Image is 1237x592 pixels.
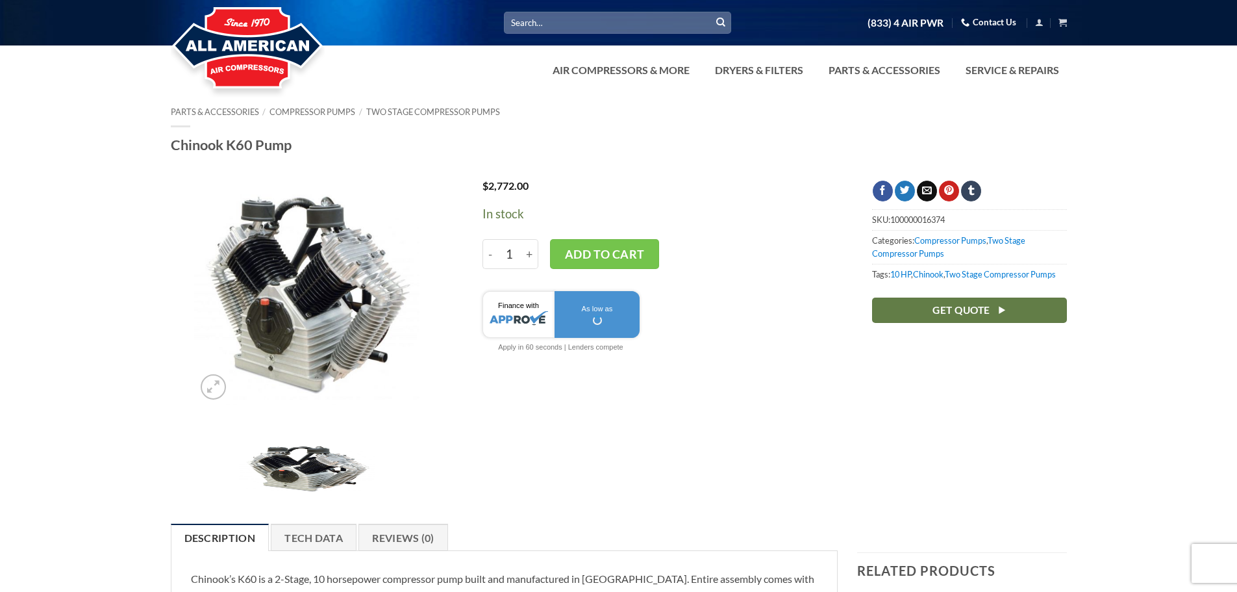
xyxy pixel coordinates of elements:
[366,107,500,117] a: Two Stage Compressor Pumps
[961,12,1016,32] a: Contact Us
[482,205,833,224] p: In stock
[194,181,419,406] img: CHINOOK K60 10HP COMPRESSOR PUMP
[359,107,362,117] span: /
[358,524,448,551] a: Reviews (0)
[872,298,1067,323] a: Get Quote
[914,235,986,246] a: Compressor Pumps
[271,524,356,551] a: Tech Data
[545,57,697,83] a: Air Compressors & More
[171,524,269,551] a: Description
[895,181,915,201] a: Share on Twitter
[1058,14,1067,31] a: View cart
[917,181,937,201] a: Email to a Friend
[872,209,1067,229] span: SKU:
[262,107,266,117] span: /
[550,239,659,269] button: Add to cart
[707,57,811,83] a: Dryers & Filters
[711,13,731,32] button: Submit
[504,12,731,33] input: Search…
[958,57,1067,83] a: Service & Repairs
[961,181,981,201] a: Share on Tumblr
[872,264,1067,284] span: Tags: , ,
[939,181,959,201] a: Pin on Pinterest
[890,269,911,279] a: 10 HP
[1035,14,1043,31] a: Login
[482,179,529,192] bdi: 2,772.00
[239,443,375,495] img: Chinook K100 Pump
[201,374,226,400] a: Zoom
[913,269,943,279] a: Chinook
[269,107,355,117] a: Compressor Pumps
[171,136,1067,154] h1: Chinook K60 Pump
[171,107,1067,117] nav: Breadcrumb
[932,302,990,318] span: Get Quote
[868,12,943,34] a: (833) 4 AIR PWR
[857,553,1067,588] h3: Related products
[872,230,1067,264] span: Categories: ,
[821,57,948,83] a: Parts & Accessories
[521,239,538,269] input: Increase quantity of Chinook K60 Pump
[890,214,945,225] span: 100000016374
[482,179,488,192] span: $
[498,239,522,269] input: Product quantity
[945,269,1056,279] a: Two Stage Compressor Pumps
[171,107,259,117] a: Parts & Accessories
[873,181,893,201] a: Share on Facebook
[482,239,498,269] input: Reduce quantity of Chinook K60 Pump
